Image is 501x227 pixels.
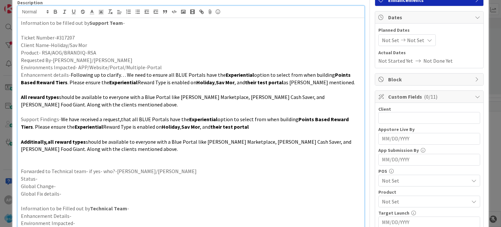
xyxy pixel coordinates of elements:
p: Product- RSA/AOG/BRANDIQ-RSA [21,49,361,57]
p: Ticket Number-#317207 [21,34,361,41]
strong: Experiential [226,72,254,78]
span: , and [200,123,210,130]
strong: their test portal [245,79,283,86]
span: Not Set [382,36,399,44]
span: Dates [388,13,472,21]
span: . Please ensure the [33,123,75,130]
span: Following up to clarify… We need to ensure all BLUE Portals have the [71,72,226,78]
p: Enhancement details- [21,71,361,86]
strong: Sav Mor [181,123,200,130]
strong: Points Based Reward Tiers [21,72,352,86]
div: POS [378,169,480,173]
span: Not Set [407,36,424,44]
span: Planned Dates [378,27,480,34]
span: . Please ensure the [68,79,109,86]
p: Enhancement Details- [21,212,361,220]
div: Product [378,190,480,194]
strong: Experiential [109,79,138,86]
span: should be available to everyone with a Blue Portal like [PERSON_NAME] Marketplace, [PERSON_NAME] ... [21,94,326,108]
strong: Experiential [75,123,103,130]
strong: Holiday [162,123,180,130]
p: Client Name-Holiday/Sav Mor [21,41,361,49]
span: Actual Dates [378,49,480,56]
span: as [PERSON_NAME] mentioned. [283,79,355,86]
span: ( 0/11 ) [424,93,437,100]
span: , and [235,79,245,86]
input: MM/DD/YYYY [382,133,477,144]
span: Not Started Yet [378,57,413,65]
p: Support Findings- [21,116,361,130]
span: Not Set [382,198,469,205]
span: option to select from when building [254,72,335,78]
span: We have received a request,that all BLUE Portals have the [61,116,189,122]
p: Requested By-[PERSON_NAME]/[PERSON_NAME] [21,57,361,64]
span: Reward Type is enabled on [138,79,196,86]
p: Information to be Filled out by - [21,205,361,212]
p: Global Change- [21,183,361,190]
strong: Support Team [89,20,123,26]
strong: Technical Team [90,205,127,212]
span: , [215,79,216,86]
p: Global Fix details- [21,190,361,198]
strong: Holiday [196,79,215,86]
span: Not Set [382,177,469,185]
label: Client [378,106,391,112]
span: Not Done Yet [423,57,453,65]
strong: reward types [55,138,86,145]
strong: All [21,94,27,100]
span: Custom Fields [388,93,472,101]
div: Appstore Live By [378,127,480,132]
span: should be available to everyone with a Blue Portal like [PERSON_NAME] Marketplace, [PERSON_NAME] ... [21,138,352,153]
p: Status- [21,175,361,183]
strong: Experiential [189,116,218,122]
span: option to select from when building [218,116,298,122]
div: App Submission By [378,148,480,153]
strong: reward types [28,94,59,100]
span: Reward Type is enabled on [103,123,162,130]
div: Target Launch [378,211,480,215]
span: , [180,123,181,130]
p: Environment Impacted- [21,219,361,227]
span: Block [388,75,472,83]
strong: their test portal [210,123,249,130]
p: Environments Impacted- APP/Website/Portal/Multiple-Portal [21,64,361,71]
p: Information to be filled out by - [21,19,361,27]
strong: Additinally,all [21,138,54,145]
strong: Sav Mor [216,79,235,86]
input: MM/DD/YYYY [382,154,477,165]
p: Forwarded to Technical team- if yes- who?-[PERSON_NAME]/[PERSON_NAME] [21,168,361,175]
